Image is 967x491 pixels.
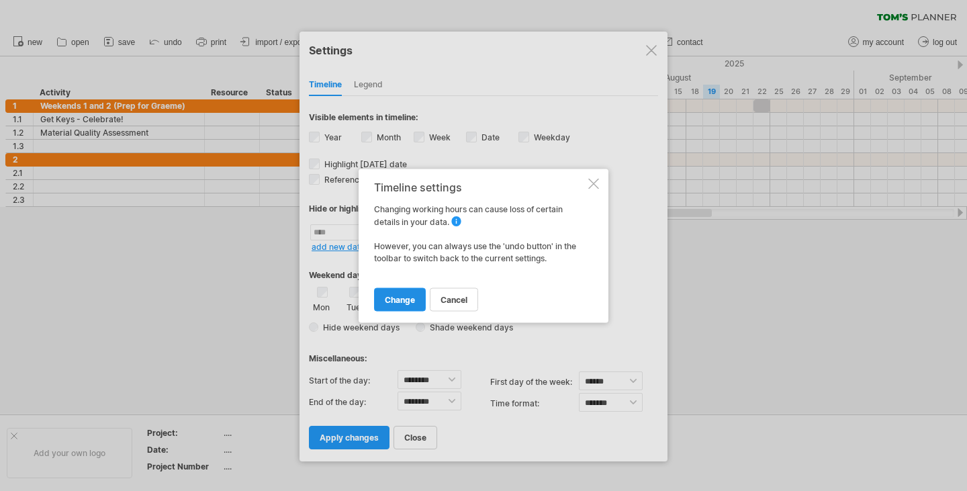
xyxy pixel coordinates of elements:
[430,287,478,311] a: cancel
[374,287,426,311] a: change
[374,181,586,193] div: timeline settings
[441,294,467,304] span: cancel
[385,294,415,304] span: change
[374,181,586,310] div: Changing working hours can cause loss of certain details in your data. However, you can always us...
